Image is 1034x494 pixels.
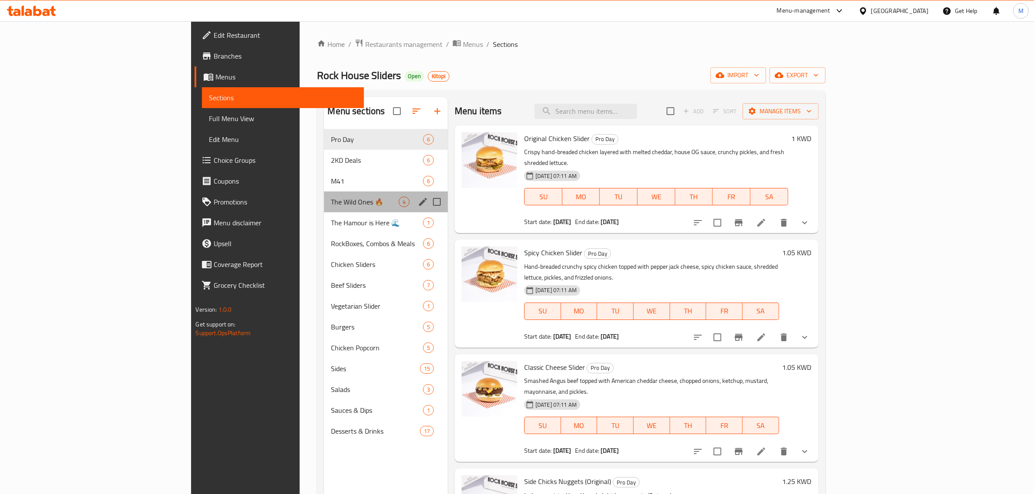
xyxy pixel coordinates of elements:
span: Pro Day [587,363,613,373]
button: delete [773,441,794,462]
span: MO [566,191,597,203]
span: 5 [423,323,433,331]
span: 17 [420,427,433,435]
button: Branch-specific-item [728,212,749,233]
span: TH [679,191,710,203]
span: MO [565,305,594,317]
span: Side Chicks Nuggets (Original) [524,475,611,488]
button: MO [562,188,600,205]
button: TU [597,417,634,434]
span: Pro Day [331,134,423,145]
span: SU [528,191,559,203]
b: [DATE] [601,331,619,342]
div: [GEOGRAPHIC_DATA] [871,6,928,16]
button: SU [524,303,561,320]
a: Choice Groups [195,150,364,171]
div: items [423,280,434,290]
span: End date: [575,445,599,456]
button: SU [524,417,561,434]
h6: 1 KWD [792,132,812,145]
button: WE [634,303,670,320]
b: [DATE] [553,216,572,227]
a: Coupons [195,171,364,191]
a: Menus [195,66,364,87]
div: M416 [324,171,448,191]
a: Edit menu item [756,217,766,228]
div: Pro Day6 [324,129,448,150]
span: Sides [331,363,420,374]
button: WE [634,417,670,434]
h6: 1.05 KWD [783,247,812,259]
span: 4 [399,198,409,206]
span: 2KD Deals [331,155,423,165]
span: Sections [493,39,518,49]
a: Promotions [195,191,364,212]
span: TU [601,419,630,432]
a: Edit menu item [756,332,766,343]
button: TH [670,417,707,434]
div: items [423,301,434,311]
button: delete [773,327,794,348]
span: Select to update [708,328,727,346]
button: sort-choices [687,327,708,348]
span: RockBoxes, Combos & Meals [331,238,423,249]
button: show more [794,327,815,348]
span: TH [674,419,703,432]
nav: breadcrumb [317,39,825,50]
img: Spicy Chicken Slider [462,247,517,302]
span: Desserts & Drinks [331,426,420,436]
button: Branch-specific-item [728,327,749,348]
div: Menu-management [777,6,830,16]
button: export [770,67,826,83]
a: Upsell [195,233,364,254]
div: Vegetarian Slider [331,301,423,311]
div: items [399,197,410,207]
span: Pro Day [613,478,639,487]
span: Full Menu View [209,113,357,124]
button: FR [706,417,743,434]
span: M41 [331,176,423,186]
span: Menus [215,72,357,82]
a: Grocery Checklist [195,275,364,296]
span: Original Chicken Slider [524,132,590,145]
div: Chicken Popcorn5 [324,337,448,358]
button: Manage items [743,103,819,119]
div: Chicken Sliders [331,259,423,270]
div: items [423,343,434,353]
span: Classic Cheese Slider [524,361,585,374]
div: Sauces & Dips1 [324,400,448,421]
a: Edit Menu [202,129,364,150]
div: Salads3 [324,379,448,400]
button: SA [750,188,788,205]
div: Sauces & Dips [331,405,423,415]
span: Edit Menu [209,134,357,145]
div: items [423,238,434,249]
div: Desserts & Drinks17 [324,421,448,441]
button: FR [706,303,743,320]
button: show more [794,212,815,233]
button: sort-choices [687,441,708,462]
span: Coverage Report [214,259,357,270]
div: 2KD Deals6 [324,150,448,171]
div: items [420,426,434,436]
button: SU [524,188,562,205]
div: Salads [331,384,423,395]
span: FR [710,419,739,432]
span: 1 [423,406,433,415]
button: show more [794,441,815,462]
span: M [1018,6,1024,16]
span: SA [746,305,776,317]
div: Burgers5 [324,316,448,337]
div: Chicken Sliders6 [324,254,448,275]
span: Beef Sliders [331,280,423,290]
span: [DATE] 07:11 AM [532,401,580,409]
span: Start date: [524,445,552,456]
span: MO [565,419,594,432]
div: Pro Day [587,363,614,373]
span: The Hamour is Here 🌊 [331,217,423,228]
div: items [423,155,434,165]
